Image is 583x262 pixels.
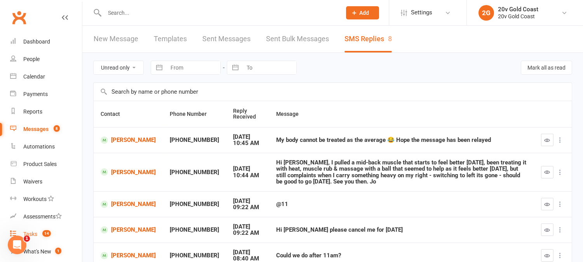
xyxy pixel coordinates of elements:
button: Mark all as read [521,61,572,75]
div: [PHONE_NUMBER] [170,169,219,176]
a: [PERSON_NAME] [101,226,156,234]
div: What's New [23,248,51,255]
div: People [23,56,40,62]
a: Waivers [10,173,82,190]
a: Assessments [10,208,82,225]
iframe: Intercom live chat [8,236,26,254]
input: From [166,61,220,74]
a: Reports [10,103,82,121]
a: Sent Messages [202,26,251,52]
input: Search... [102,7,336,18]
div: Calendar [23,73,45,80]
span: Settings [411,4,432,21]
a: Tasks 14 [10,225,82,243]
a: Calendar [10,68,82,86]
input: Search by name or phone number [94,83,572,101]
a: Payments [10,86,82,103]
span: Add [360,10,369,16]
div: Product Sales [23,161,57,167]
a: [PERSON_NAME] [101,136,156,144]
a: Messages 8 [10,121,82,138]
a: What's New1 [10,243,82,260]
th: Message [269,101,534,127]
div: [PHONE_NUMBER] [170,201,219,208]
a: People [10,51,82,68]
div: Payments [23,91,48,97]
span: 8 [54,125,60,132]
div: 10:44 AM [233,172,262,179]
span: 1 [55,248,61,254]
div: Reports [23,108,42,115]
a: New Message [94,26,138,52]
th: Reply Received [226,101,269,127]
div: [PHONE_NUMBER] [170,252,219,259]
div: 8 [388,35,392,43]
div: Messages [23,126,49,132]
a: [PERSON_NAME] [101,201,156,208]
div: Automations [23,143,55,150]
div: My body cannot be treated as the average 😂 Hope the message has been relayed [276,137,527,143]
div: Could we do after 11am? [276,252,527,259]
a: [PERSON_NAME] [101,252,156,259]
div: [DATE] [233,224,262,230]
a: Templates [154,26,187,52]
a: Product Sales [10,155,82,173]
th: Contact [94,101,163,127]
div: [DATE] [233,134,262,140]
a: Dashboard [10,33,82,51]
div: 08:40 AM [233,255,262,262]
div: 09:22 AM [233,230,262,236]
div: Hi [PERSON_NAME], I pulled a mid-back muscle that starts to feel better [DATE], been treating it ... [276,159,527,185]
div: [DATE] [233,249,262,256]
button: Add [346,6,379,19]
div: Waivers [23,178,42,185]
div: Workouts [23,196,47,202]
div: @11 [276,201,527,208]
div: Tasks [23,231,37,237]
div: 20v Gold Coast [498,13,538,20]
a: Workouts [10,190,82,208]
div: [PHONE_NUMBER] [170,227,219,233]
a: [PERSON_NAME] [101,168,156,176]
div: Dashboard [23,38,50,45]
input: To [242,61,296,74]
a: SMS Replies8 [345,26,392,52]
span: 1 [24,236,30,242]
div: 10:45 AM [233,140,262,147]
div: [DATE] [233,166,262,172]
a: Automations [10,138,82,155]
a: Clubworx [9,8,29,27]
div: [DATE] [233,198,262,204]
div: 09:22 AM [233,204,262,211]
div: 20v Gold Coast [498,6,538,13]
th: Phone Number [163,101,226,127]
div: Assessments [23,213,62,220]
div: [PHONE_NUMBER] [170,137,219,143]
div: Hi [PERSON_NAME] please cancel me for [DATE] [276,227,527,233]
a: Sent Bulk Messages [266,26,329,52]
div: 2G [479,5,494,21]
span: 14 [42,230,51,237]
